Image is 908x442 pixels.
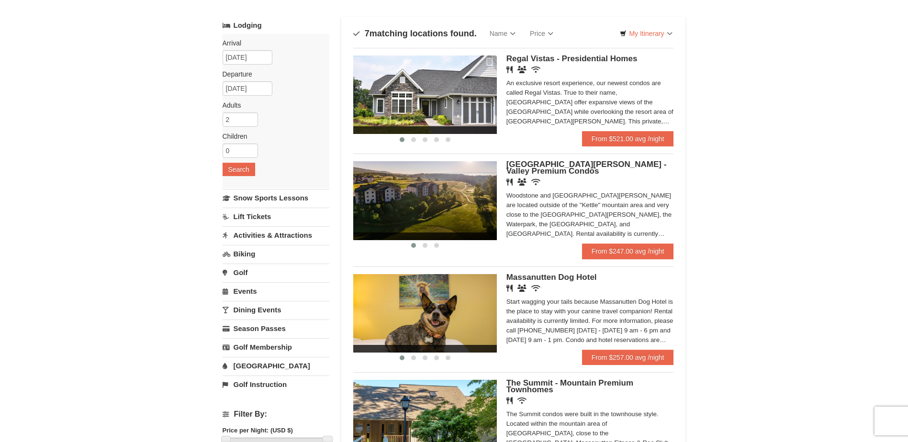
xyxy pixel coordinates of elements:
a: Dining Events [223,301,329,319]
a: Snow Sports Lessons [223,189,329,207]
strong: Price per Night: (USD $) [223,427,293,434]
label: Departure [223,69,322,79]
span: [GEOGRAPHIC_DATA][PERSON_NAME] - Valley Premium Condos [506,160,667,176]
a: From $521.00 avg /night [582,131,674,146]
a: Events [223,282,329,300]
a: From $257.00 avg /night [582,350,674,365]
div: An exclusive resort experience, our newest condos are called Regal Vistas. True to their name, [G... [506,78,674,126]
i: Wireless Internet (free) [531,178,540,186]
button: Search [223,163,255,176]
a: Lift Tickets [223,208,329,225]
a: Biking [223,245,329,263]
a: Golf Membership [223,338,329,356]
a: Golf Instruction [223,376,329,393]
i: Restaurant [506,397,513,404]
span: Regal Vistas - Presidential Homes [506,54,638,63]
i: Restaurant [506,285,513,292]
i: Banquet Facilities [517,66,527,73]
a: My Itinerary [614,26,678,41]
a: Golf [223,264,329,281]
i: Wireless Internet (free) [517,397,527,404]
a: Price [523,24,560,43]
label: Arrival [223,38,322,48]
i: Banquet Facilities [517,178,527,186]
label: Children [223,132,322,141]
span: The Summit - Mountain Premium Townhomes [506,378,633,394]
a: Lodging [223,17,329,34]
span: 7 [365,29,370,38]
div: Woodstone and [GEOGRAPHIC_DATA][PERSON_NAME] are located outside of the "Kettle" mountain area an... [506,191,674,239]
label: Adults [223,100,322,110]
h4: matching locations found. [353,29,477,38]
i: Restaurant [506,66,513,73]
a: [GEOGRAPHIC_DATA] [223,357,329,375]
i: Banquet Facilities [517,285,527,292]
a: From $247.00 avg /night [582,243,674,259]
h4: Filter By: [223,410,329,419]
a: Activities & Attractions [223,226,329,244]
a: Name [482,24,523,43]
span: Massanutten Dog Hotel [506,273,597,282]
div: Start wagging your tails because Massanutten Dog Hotel is the place to stay with your canine trav... [506,297,674,345]
i: Restaurant [506,178,513,186]
i: Wireless Internet (free) [531,66,540,73]
a: Season Passes [223,320,329,337]
i: Wireless Internet (free) [531,285,540,292]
